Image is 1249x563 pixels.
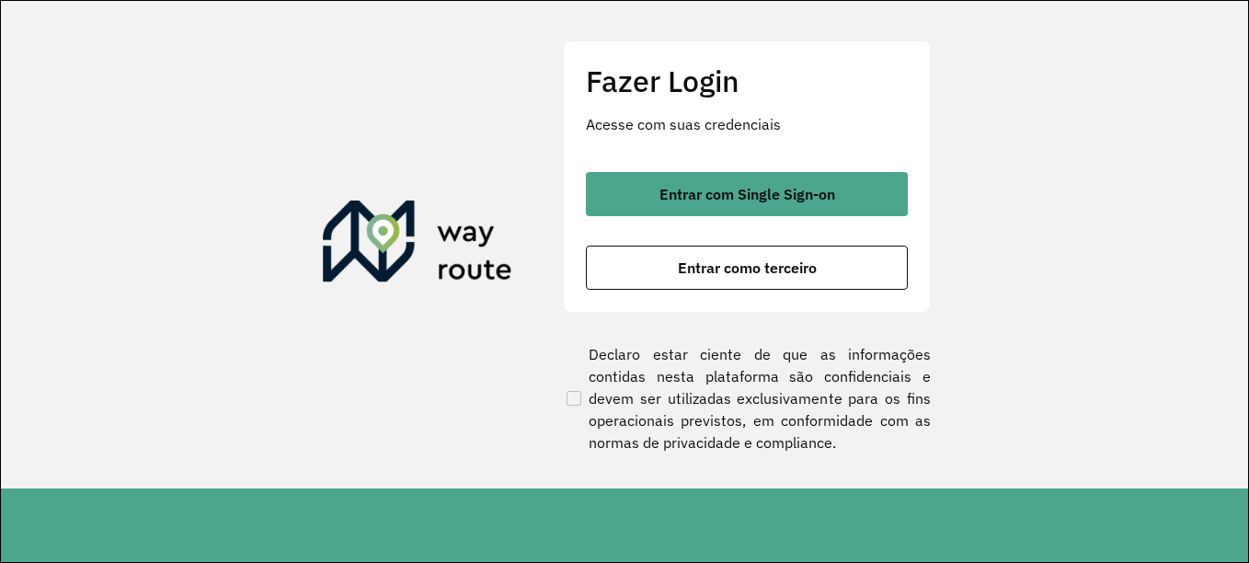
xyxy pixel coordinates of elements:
label: Declaro estar ciente de que as informações contidas nesta plataforma são confidenciais e devem se... [563,343,931,454]
button: button [586,246,908,290]
img: Roteirizador AmbevTech [323,201,512,289]
h2: Fazer Login [586,63,908,98]
span: Entrar como terceiro [678,260,817,275]
span: Entrar com Single Sign-on [659,187,835,201]
button: button [586,172,908,216]
p: Acesse com suas credenciais [586,113,908,135]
